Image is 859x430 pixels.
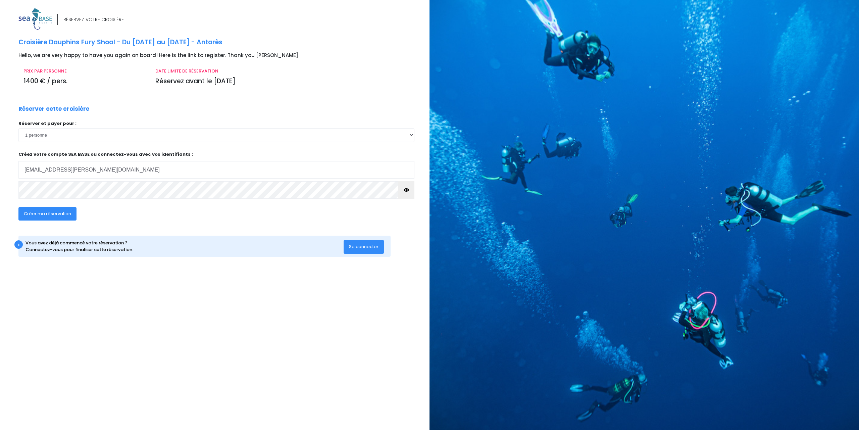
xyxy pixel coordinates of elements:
p: Réservez avant le [DATE] [155,77,409,86]
div: Vous avez déjà commencé votre réservation ? Connectez-vous pour finaliser cette réservation. [26,240,344,253]
p: Réserver cette croisière [18,105,89,113]
p: PRIX PAR PERSONNE [23,68,145,75]
span: Se connecter [349,243,378,250]
p: Réserver et payer pour : [18,120,414,127]
button: Créer ma réservation [18,207,77,221]
input: Adresse email [18,161,414,179]
div: RÉSERVEZ VOTRE CROISIÈRE [63,16,124,23]
img: logo_color1.png [18,8,52,30]
p: Hello, we are very happy to have you again on board! Here is the link to register. Thank you [PER... [18,52,424,59]
p: Croisière Dauphins Fury Shoal - Du [DATE] au [DATE] - Antarès [18,38,424,47]
p: Créez votre compte SEA BASE ou connectez-vous avec vos identifiants : [18,151,414,179]
div: i [14,240,23,249]
p: DATE LIMITE DE RÉSERVATION [155,68,409,75]
button: Se connecter [344,240,384,253]
p: 1400 € / pers. [23,77,145,86]
a: Se connecter [344,244,384,249]
span: Créer ma réservation [24,210,71,217]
